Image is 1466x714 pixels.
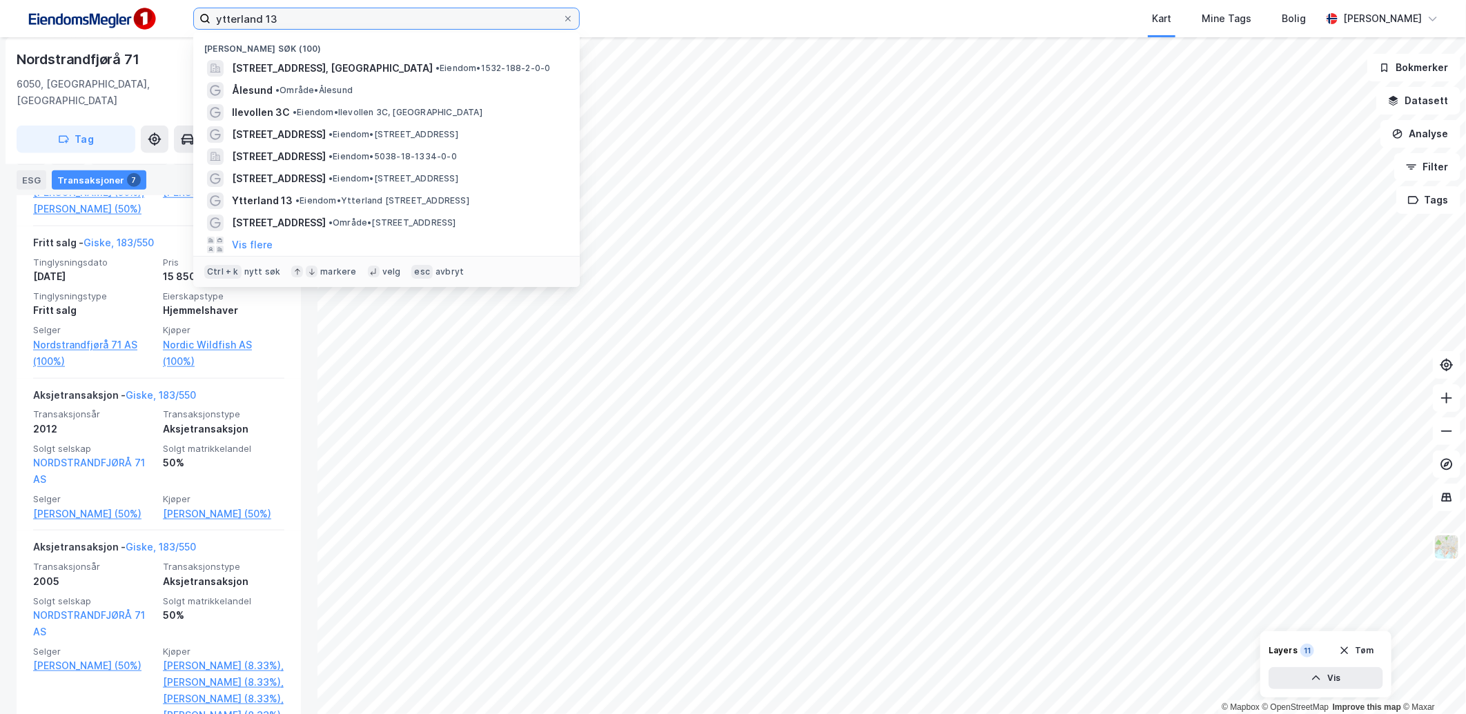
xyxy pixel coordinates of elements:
div: 50% [163,607,284,624]
span: • [329,173,333,184]
span: [STREET_ADDRESS] [232,215,326,231]
span: • [295,195,300,206]
a: [PERSON_NAME] (8.33%), [163,657,284,674]
button: Tags [1396,186,1460,214]
span: Område • Ålesund [275,85,353,96]
span: Solgt matrikkelandel [163,443,284,455]
a: Giske, 183/550 [84,237,154,248]
a: [PERSON_NAME] (50%) [33,506,155,522]
div: Kontrollprogram for chat [1397,648,1466,714]
span: • [436,63,440,73]
a: [PERSON_NAME] (8.33%), [163,691,284,707]
button: Tag [17,126,135,153]
button: Filter [1394,153,1460,181]
div: avbryt [436,266,464,277]
span: Solgt matrikkelandel [163,595,284,607]
span: Eiendom • Ilevollen 3C, [GEOGRAPHIC_DATA] [293,107,482,118]
span: Solgt selskap [33,595,155,607]
div: [DATE] [33,268,155,285]
div: 50% [163,455,284,471]
a: OpenStreetMap [1262,702,1329,712]
div: Transaksjoner [52,170,146,190]
a: NORDSTRANDFJØRÅ 71 AS [33,609,145,637]
a: Nordic Wildfish AS (100%) [163,337,284,370]
span: Selger [33,493,155,505]
div: nytt søk [244,266,281,277]
div: Fritt salg [33,302,155,319]
span: Tinglysningstype [33,290,155,302]
div: Kart [1152,10,1171,27]
a: Giske, 183/550 [126,541,196,553]
span: Ytterland 13 [232,192,293,209]
div: Bolig [1282,10,1306,27]
div: Fritt salg - [33,235,154,257]
div: Aksjetransaksjon [163,573,284,590]
img: Z [1434,534,1460,560]
a: [PERSON_NAME] (8.33%), [163,674,284,691]
iframe: Chat Widget [1397,648,1466,714]
div: esc [411,265,433,279]
a: Nordstrandfjørå 71 AS (100%) [33,337,155,370]
div: velg [382,266,401,277]
div: Aksjetransaksjon [163,421,284,437]
div: 15 850 000 kr [163,268,284,285]
div: Layers [1269,645,1298,656]
div: 2005 [33,573,155,590]
a: [PERSON_NAME] (50%) [33,657,155,674]
span: Pris [163,257,284,268]
button: Tøm [1330,639,1383,662]
span: • [275,85,280,95]
span: • [329,217,333,228]
input: Søk på adresse, matrikkel, gårdeiere, leietakere eller personer [211,8,563,29]
span: Kjøper [163,324,284,336]
img: F4PB6Px+NJ5v8B7XTbfpPpyloAAAAASUVORK5CYII= [22,3,160,34]
div: Aksjetransaksjon - [33,387,196,409]
span: Selger [33,324,155,336]
span: Ilevollen 3C [232,104,290,121]
div: 7 [127,173,141,187]
span: Kjøper [163,646,284,657]
span: [STREET_ADDRESS] [232,170,326,187]
a: [PERSON_NAME] (50%) [163,506,284,522]
div: 6050, [GEOGRAPHIC_DATA], [GEOGRAPHIC_DATA] [17,76,233,109]
span: Eiendom • [STREET_ADDRESS] [329,173,458,184]
span: • [329,129,333,139]
a: Improve this map [1333,702,1401,712]
span: Ålesund [232,82,273,99]
span: Transaksjonstype [163,561,284,573]
a: [PERSON_NAME] (50%) [33,201,155,217]
span: Eierskapstype [163,290,284,302]
span: [STREET_ADDRESS], [GEOGRAPHIC_DATA] [232,60,433,77]
span: Transaksjonsår [33,408,155,420]
span: Transaksjonsår [33,561,155,573]
div: Ctrl + k [204,265,242,279]
span: [STREET_ADDRESS] [232,126,326,143]
a: Giske, 183/550 [126,389,196,401]
div: [PERSON_NAME] [1343,10,1422,27]
div: ESG [17,170,46,190]
button: Bokmerker [1367,54,1460,81]
div: Mine Tags [1202,10,1251,27]
span: Kjøper [163,493,284,505]
span: Solgt selskap [33,443,155,455]
a: Mapbox [1222,702,1260,712]
span: Eiendom • Ytterland [STREET_ADDRESS] [295,195,469,206]
span: [STREET_ADDRESS] [232,148,326,165]
div: 11 [1300,644,1314,657]
span: Eiendom • 1532-188-2-0-0 [436,63,551,74]
button: Analyse [1380,120,1460,148]
span: Tinglysningsdato [33,257,155,268]
span: • [293,107,297,117]
a: NORDSTRANDFJØRÅ 71 AS [33,457,145,485]
div: Aksjetransaksjon - [33,539,196,561]
button: Datasett [1376,87,1460,115]
span: • [329,151,333,161]
button: Vis [1269,667,1383,689]
span: Selger [33,646,155,657]
div: markere [320,266,356,277]
div: 2012 [33,421,155,437]
div: Nordstrandfjørå 71 [17,48,141,70]
span: Område • [STREET_ADDRESS] [329,217,456,228]
div: [PERSON_NAME] søk (100) [193,32,580,57]
div: Hjemmelshaver [163,302,284,319]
